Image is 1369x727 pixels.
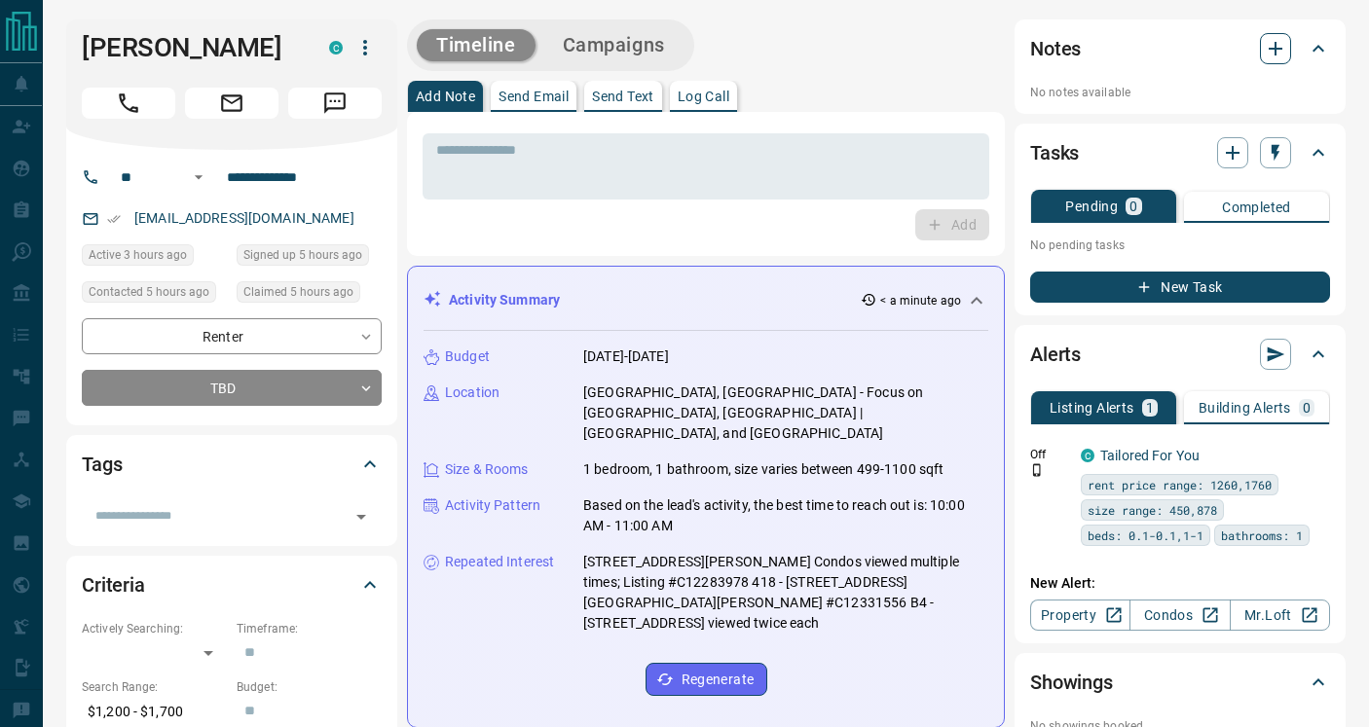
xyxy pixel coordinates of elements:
[82,244,227,272] div: Mon Aug 18 2025
[1065,200,1118,213] p: Pending
[445,459,529,480] p: Size & Rooms
[1100,448,1200,463] a: Tailored For You
[1222,200,1291,214] p: Completed
[1088,475,1272,494] span: rent price range: 1260,1760
[583,552,988,634] p: [STREET_ADDRESS][PERSON_NAME] Condos viewed multiple times; Listing #C12283978 418 - [STREET_ADDR...
[543,29,684,61] button: Campaigns
[1030,33,1081,64] h2: Notes
[82,678,227,696] p: Search Range:
[416,90,475,103] p: Add Note
[82,370,382,406] div: TBD
[185,88,278,119] span: Email
[89,282,209,302] span: Contacted 5 hours ago
[1081,449,1094,462] div: condos.ca
[82,569,145,600] h2: Criteria
[1030,573,1330,594] p: New Alert:
[1030,659,1330,706] div: Showings
[134,210,354,226] a: [EMAIL_ADDRESS][DOMAIN_NAME]
[1030,667,1113,698] h2: Showings
[237,244,382,272] div: Mon Aug 18 2025
[592,90,654,103] p: Send Text
[1030,231,1330,260] p: No pending tasks
[445,552,554,572] p: Repeated Interest
[288,88,382,119] span: Message
[449,290,560,310] p: Activity Summary
[243,282,353,302] span: Claimed 5 hours ago
[1129,600,1230,631] a: Condos
[1030,272,1330,303] button: New Task
[1199,401,1291,415] p: Building Alerts
[82,32,300,63] h1: [PERSON_NAME]
[445,495,540,516] p: Activity Pattern
[1088,526,1203,545] span: beds: 0.1-0.1,1-1
[1221,526,1303,545] span: bathrooms: 1
[1030,600,1130,631] a: Property
[1030,446,1069,463] p: Off
[583,346,669,367] p: [DATE]-[DATE]
[82,562,382,608] div: Criteria
[82,88,175,119] span: Call
[82,449,122,480] h2: Tags
[82,281,227,309] div: Mon Aug 18 2025
[1303,401,1311,415] p: 0
[445,382,499,403] p: Location
[1146,401,1154,415] p: 1
[583,382,988,444] p: [GEOGRAPHIC_DATA], [GEOGRAPHIC_DATA] - Focus on [GEOGRAPHIC_DATA], [GEOGRAPHIC_DATA] | [GEOGRAPHI...
[1030,25,1330,72] div: Notes
[243,245,362,265] span: Signed up 5 hours ago
[1030,129,1330,176] div: Tasks
[82,441,382,488] div: Tags
[583,459,943,480] p: 1 bedroom, 1 bathroom, size varies between 499-1100 sqft
[583,495,988,536] p: Based on the lead's activity, the best time to reach out is: 10:00 AM - 11:00 AM
[329,41,343,55] div: condos.ca
[445,346,490,367] p: Budget
[1030,463,1044,477] svg: Push Notification Only
[237,678,382,696] p: Budget:
[82,620,227,637] p: Actively Searching:
[82,318,382,354] div: Renter
[1030,84,1330,101] p: No notes available
[646,663,767,696] button: Regenerate
[1088,500,1217,520] span: size range: 450,878
[424,282,988,318] div: Activity Summary< a minute ago
[187,165,210,189] button: Open
[417,29,536,61] button: Timeline
[89,245,187,265] span: Active 3 hours ago
[880,292,961,309] p: < a minute ago
[1030,137,1079,168] h2: Tasks
[1050,401,1134,415] p: Listing Alerts
[1230,600,1330,631] a: Mr.Loft
[499,90,569,103] p: Send Email
[1030,331,1330,378] div: Alerts
[237,281,382,309] div: Mon Aug 18 2025
[237,620,382,637] p: Timeframe:
[1129,200,1137,213] p: 0
[678,90,729,103] p: Log Call
[107,212,121,226] svg: Email Verified
[348,503,375,530] button: Open
[1030,339,1081,370] h2: Alerts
